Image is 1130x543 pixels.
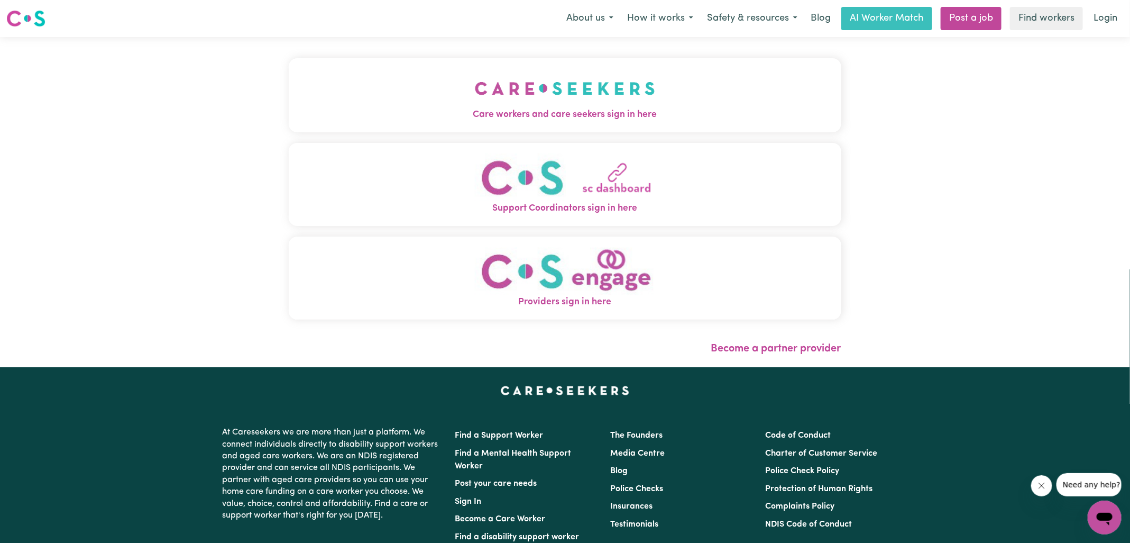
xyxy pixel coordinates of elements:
span: Providers sign in here [289,295,841,309]
a: Police Check Policy [765,467,839,475]
button: How it works [620,7,700,30]
a: NDIS Code of Conduct [765,520,852,529]
p: At Careseekers we are more than just a platform. We connect individuals directly to disability su... [223,422,443,526]
iframe: Message from company [1056,473,1122,496]
a: Find a disability support worker [455,533,580,541]
a: Become a Care Worker [455,515,546,523]
a: Careseekers logo [6,6,45,31]
a: Careseekers home page [501,386,629,395]
span: Support Coordinators sign in here [289,202,841,215]
a: The Founders [610,431,663,440]
a: Find a Support Worker [455,431,544,440]
img: Careseekers logo [6,9,45,28]
a: Media Centre [610,449,665,458]
button: About us [559,7,620,30]
a: Code of Conduct [765,431,831,440]
button: Providers sign in here [289,237,841,320]
a: Find workers [1010,7,1083,30]
a: Blog [804,7,837,30]
a: Become a partner provider [711,343,841,354]
span: Care workers and care seekers sign in here [289,108,841,122]
a: AI Worker Match [841,7,932,30]
a: Login [1087,7,1124,30]
a: Charter of Customer Service [765,449,877,458]
a: Complaints Policy [765,502,834,511]
a: Post a job [941,7,1002,30]
a: Blog [610,467,628,475]
iframe: Button to launch messaging window [1088,501,1122,535]
a: Post your care needs [455,479,537,488]
iframe: Close message [1031,475,1052,496]
a: Protection of Human Rights [765,485,872,493]
a: Sign In [455,497,482,506]
a: Find a Mental Health Support Worker [455,449,572,470]
a: Testimonials [610,520,658,529]
a: Police Checks [610,485,663,493]
button: Care workers and care seekers sign in here [289,58,841,132]
button: Safety & resources [700,7,804,30]
button: Support Coordinators sign in here [289,143,841,226]
a: Insurances [610,502,653,511]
